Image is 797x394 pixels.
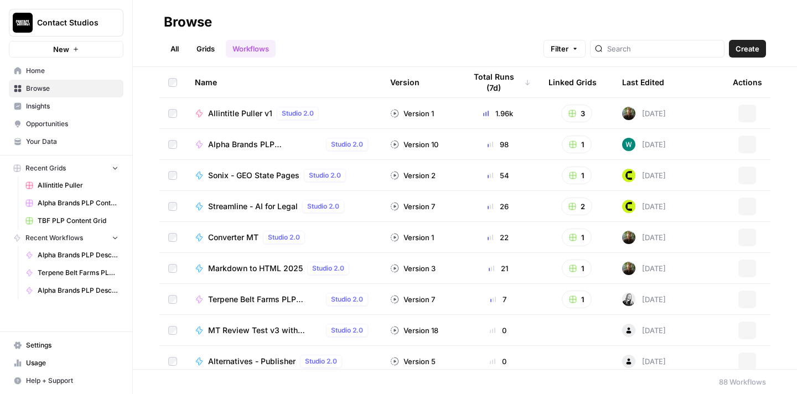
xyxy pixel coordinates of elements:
[195,67,372,97] div: Name
[195,169,372,182] a: Sonix - GEO State PagesStudio 2.0
[622,324,666,337] div: [DATE]
[9,336,123,354] a: Settings
[9,41,123,58] button: New
[390,232,434,243] div: Version 1
[268,232,300,242] span: Studio 2.0
[390,356,436,367] div: Version 5
[38,180,118,190] span: Allintitle Puller
[208,232,258,243] span: Converter MT
[548,67,597,97] div: Linked Grids
[390,139,438,150] div: Version 10
[465,108,531,119] div: 1.96k
[20,264,123,282] a: Terpene Belt Farms PLP Descriptions (Text Output v2)
[390,201,435,212] div: Version 7
[551,43,568,54] span: Filter
[226,40,276,58] a: Workflows
[26,66,118,76] span: Home
[26,358,118,368] span: Usage
[331,294,363,304] span: Studio 2.0
[622,169,666,182] div: [DATE]
[622,169,635,182] img: 560uyxydqsirns3nghsu4imy0j2c
[208,139,322,150] span: Alpha Brands PLP Descriptions (v2)
[9,62,123,80] a: Home
[20,212,123,230] a: TBF PLP Content Grid
[622,67,664,97] div: Last Edited
[195,138,372,151] a: Alpha Brands PLP Descriptions (v2)Studio 2.0
[282,108,314,118] span: Studio 2.0
[9,97,123,115] a: Insights
[622,107,666,120] div: [DATE]
[38,286,118,295] span: Alpha Brands PLP Descriptions (v2) LONG TEXT
[733,67,762,97] div: Actions
[736,43,759,54] span: Create
[9,133,123,151] a: Your Data
[390,67,420,97] div: Version
[9,230,123,246] button: Recent Workflows
[37,17,104,28] span: Contact Studios
[465,201,531,212] div: 26
[208,294,322,305] span: Terpene Belt Farms PLP Descriptions (Text Output v2)
[53,44,69,55] span: New
[622,293,635,306] img: ioa2wpdmx8t19ywr585njsibr5hv
[729,40,766,58] button: Create
[309,170,341,180] span: Studio 2.0
[465,170,531,181] div: 54
[331,139,363,149] span: Studio 2.0
[622,231,635,244] img: vlbh6tvzzzm1xxij3znetyf2jnu7
[26,119,118,129] span: Opportunities
[208,201,298,212] span: Streamline - AI for Legal
[38,250,118,260] span: Alpha Brands PLP Descriptions (v2)
[9,115,123,133] a: Opportunities
[390,263,436,274] div: Version 3
[390,294,435,305] div: Version 7
[208,263,303,274] span: Markdown to HTML 2025
[26,101,118,111] span: Insights
[195,355,372,368] a: Alternatives - PublisherStudio 2.0
[38,216,118,226] span: TBF PLP Content Grid
[9,9,123,37] button: Workspace: Contact Studios
[190,40,221,58] a: Grids
[26,340,118,350] span: Settings
[719,376,766,387] div: 88 Workflows
[312,263,344,273] span: Studio 2.0
[9,80,123,97] a: Browse
[390,325,438,336] div: Version 18
[195,324,372,337] a: MT Review Test v3 with AuthorStudio 2.0
[562,291,592,308] button: 1
[465,294,531,305] div: 7
[465,325,531,336] div: 0
[622,200,666,213] div: [DATE]
[20,194,123,212] a: Alpha Brands PLP Content Grid
[9,354,123,372] a: Usage
[164,13,212,31] div: Browse
[13,13,33,33] img: Contact Studios Logo
[465,263,531,274] div: 21
[195,262,372,275] a: Markdown to HTML 2025Studio 2.0
[38,268,118,278] span: Terpene Belt Farms PLP Descriptions (Text Output v2)
[465,67,531,97] div: Total Runs (7d)
[20,177,123,194] a: Allintitle Puller
[208,170,299,181] span: Sonix - GEO State Pages
[195,231,372,244] a: Converter MTStudio 2.0
[622,262,635,275] img: vlbh6tvzzzm1xxij3znetyf2jnu7
[561,198,592,215] button: 2
[25,163,66,173] span: Recent Grids
[9,372,123,390] button: Help + Support
[465,139,531,150] div: 98
[9,160,123,177] button: Recent Grids
[195,107,372,120] a: Allintitle Puller v1Studio 2.0
[26,376,118,386] span: Help + Support
[25,233,83,243] span: Recent Workflows
[208,356,296,367] span: Alternatives - Publisher
[26,137,118,147] span: Your Data
[465,356,531,367] div: 0
[562,136,592,153] button: 1
[622,138,635,151] img: vaiar9hhcrg879pubqop5lsxqhgw
[562,229,592,246] button: 1
[26,84,118,94] span: Browse
[622,138,666,151] div: [DATE]
[465,232,531,243] div: 22
[20,246,123,264] a: Alpha Brands PLP Descriptions (v2)
[305,356,337,366] span: Studio 2.0
[164,40,185,58] a: All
